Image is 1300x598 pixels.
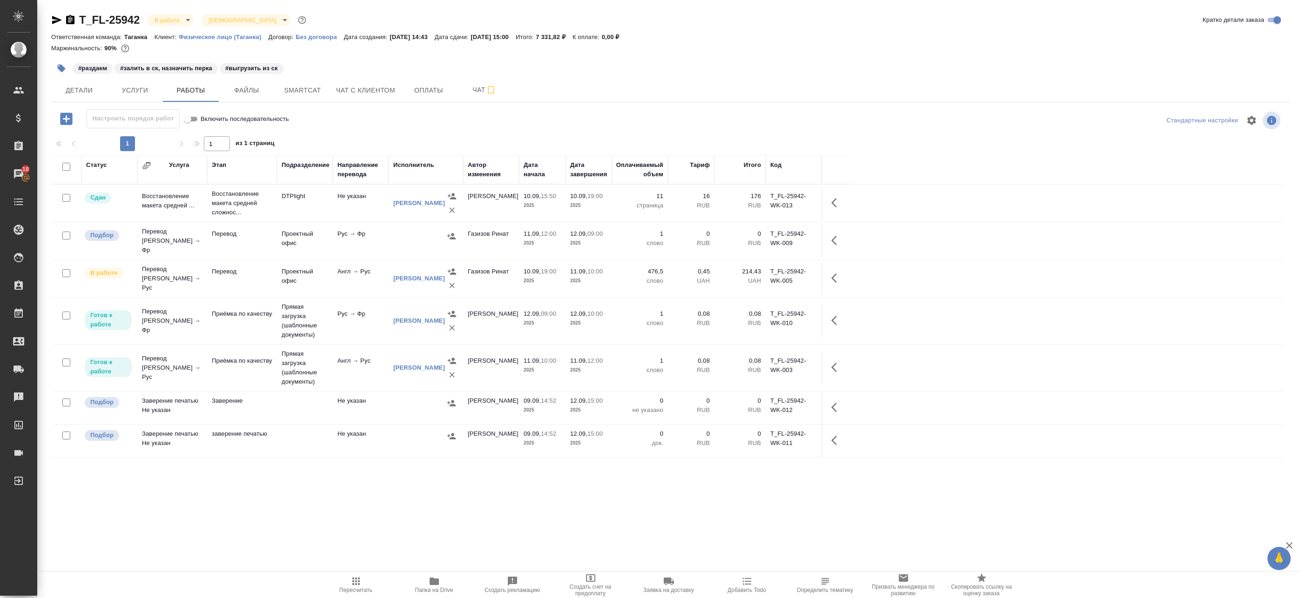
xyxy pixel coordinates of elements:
[826,429,848,452] button: Здесь прячутся важные кнопки
[333,225,389,257] td: Рус → Фр
[541,397,556,404] p: 14:52
[277,262,333,295] td: Проектный офис
[462,84,507,96] span: Чат
[673,309,710,319] p: 0,08
[673,396,710,405] p: 0
[137,187,207,219] td: Восстановление макета средней ...
[617,267,663,276] p: 476,5
[277,225,333,257] td: Проектный офис
[673,201,710,210] p: RUB
[445,265,459,279] button: Назначить
[587,430,603,437] p: 15:00
[602,33,626,40] p: 0,00 ₽
[826,309,848,332] button: Здесь прячутся важные кнопки
[51,33,124,40] p: Ответственная команда:
[147,14,194,27] div: В работе
[673,439,710,448] p: RUB
[445,429,458,443] button: Назначить
[719,267,761,276] p: 214,43
[719,396,761,405] p: 0
[90,358,126,376] p: Готов к работе
[51,14,62,26] button: Скопировать ссылку для ЯМессенджера
[744,160,761,170] div: Итого
[524,268,541,275] p: 10.09,
[296,33,344,40] a: Без договора
[168,85,213,96] span: Работы
[766,425,822,457] td: T_FL-25942-WK-011
[541,430,556,437] p: 14:52
[169,160,189,170] div: Услуга
[570,397,587,404] p: 12.09,
[393,160,434,170] div: Исполнитель
[212,429,272,439] p: заверение печатью
[524,319,561,328] p: 2025
[524,239,561,248] p: 2025
[524,193,541,199] p: 10.09,
[524,397,541,404] p: 09.09,
[673,267,710,276] p: 0,45
[277,187,333,219] td: DTPlight
[570,357,587,364] p: 11.09,
[617,405,663,415] p: не указано
[224,85,269,96] span: Файлы
[524,439,561,448] p: 2025
[1267,547,1291,570] button: 🙏
[587,268,603,275] p: 10:00
[280,85,325,96] span: Smartcat
[673,356,710,365] p: 0,08
[719,276,761,286] p: UAH
[943,572,1021,598] button: Скопировать ссылку на оценку заказа
[617,309,663,319] p: 1
[617,276,663,286] p: слово
[393,317,445,324] a: [PERSON_NAME]
[463,262,519,295] td: Газизов Ринат
[570,365,607,375] p: 2025
[90,398,114,407] p: Подбор
[673,365,710,375] p: RUB
[137,222,207,259] td: Перевод [PERSON_NAME] → Фр
[333,392,389,424] td: Не указан
[587,310,603,317] p: 10:00
[344,33,390,40] p: Дата создания:
[630,572,708,598] button: Заявка на доставку
[445,229,458,243] button: Назначить
[84,229,133,242] div: Можно подбирать исполнителей
[485,587,540,593] span: Создать рекламацию
[212,309,272,319] p: Приёмка по качеству
[104,45,119,52] p: 90%
[51,45,104,52] p: Маржинальность:
[468,160,514,179] div: Автор изменения
[463,425,519,457] td: [PERSON_NAME]
[155,33,179,40] p: Клиент:
[1271,549,1287,568] span: 🙏
[786,572,864,598] button: Определить тематику
[201,114,289,124] span: Включить последовательность
[445,354,459,368] button: Назначить
[557,584,624,597] span: Создать счет на предоплату
[463,392,519,424] td: [PERSON_NAME]
[766,305,822,337] td: T_FL-25942-WK-010
[57,85,101,96] span: Детали
[212,229,272,239] p: Перевод
[617,319,663,328] p: слово
[119,42,131,54] button: 176.16 RUB; 214.43 UAH;
[617,439,663,448] p: док.
[336,85,395,96] span: Чат с клиентом
[826,396,848,419] button: Здесь прячутся важные кнопки
[206,16,279,24] button: [DEMOGRAPHIC_DATA]
[587,357,603,364] p: 12:00
[124,33,155,40] p: Таганка
[152,16,182,24] button: В работе
[90,268,117,278] p: В работе
[277,345,333,391] td: Прямая загрузка (шаблонные документы)
[570,310,587,317] p: 12.09,
[524,276,561,286] p: 2025
[137,260,207,297] td: Перевод [PERSON_NAME] → Рус
[333,262,389,295] td: Англ → Рус
[673,429,710,439] p: 0
[673,239,710,248] p: RUB
[719,229,761,239] p: 0
[333,305,389,337] td: Рус → Фр
[719,356,761,365] p: 0,08
[201,14,290,27] div: В работе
